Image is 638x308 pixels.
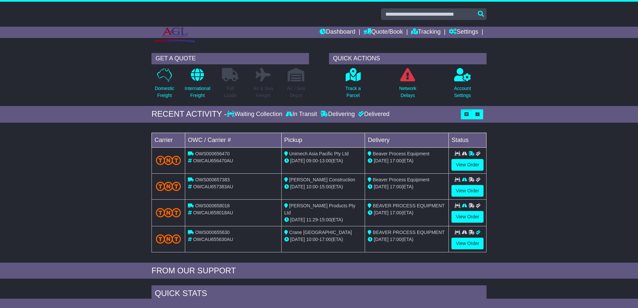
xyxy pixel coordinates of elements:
[399,68,416,103] a: NetworkDelays
[284,216,362,223] div: - (ETA)
[151,53,309,64] div: GET A QUOTE
[365,133,449,147] td: Delivery
[306,158,318,163] span: 09:00
[184,68,211,103] a: InternationalFreight
[374,184,388,189] span: [DATE]
[374,237,388,242] span: [DATE]
[289,177,355,182] span: [PERSON_NAME] Construction
[156,208,181,217] img: TNT_Domestic.png
[151,285,487,303] div: Quick Stats
[320,27,355,38] a: Dashboard
[185,85,210,99] p: International Freight
[281,133,365,147] td: Pickup
[451,159,484,171] a: View Order
[156,182,181,191] img: TNT_Domestic.png
[284,203,355,215] span: [PERSON_NAME] Products Pty Ltd
[390,237,401,242] span: 17:00
[399,85,416,99] p: Network Delays
[193,210,233,215] span: OWCAU658018AU
[306,184,318,189] span: 10:00
[319,237,331,242] span: 17:00
[287,85,305,99] p: Air / Sea Depot
[363,27,403,38] a: Quote/Book
[154,68,175,103] a: DomesticFreight
[193,158,233,163] span: OWCAU656470AU
[390,184,401,189] span: 17:00
[368,183,446,190] div: (ETA)
[152,133,185,147] td: Carrier
[319,217,331,222] span: 15:00
[319,184,331,189] span: 15:00
[345,85,361,99] p: Track a Parcel
[284,183,362,190] div: - (ETA)
[451,211,484,223] a: View Order
[289,151,349,156] span: Unimech Asia Pacific Pty Ltd
[374,158,388,163] span: [DATE]
[193,237,233,242] span: OWCAU655630AU
[156,234,181,243] img: TNT_Domestic.png
[290,158,305,163] span: [DATE]
[290,217,305,222] span: [DATE]
[374,210,388,215] span: [DATE]
[193,184,233,189] span: OWCAU657383AU
[411,27,440,38] a: Tracking
[368,157,446,164] div: (ETA)
[155,85,174,99] p: Domestic Freight
[227,111,284,118] div: Waiting Collection
[222,85,239,99] p: Full Loads
[290,184,305,189] span: [DATE]
[368,236,446,243] div: (ETA)
[284,236,362,243] div: - (ETA)
[253,85,273,99] p: Air & Sea Freight
[185,133,282,147] td: OWC / Carrier #
[449,27,478,38] a: Settings
[373,151,429,156] span: Beaver Process Equipment
[449,133,487,147] td: Status
[284,157,362,164] div: - (ETA)
[151,109,227,119] div: RECENT ACTIVITY -
[284,111,319,118] div: In Transit
[319,111,356,118] div: Delivering
[390,210,401,215] span: 17:00
[356,111,389,118] div: Delivered
[373,177,429,182] span: Beaver Process Equipment
[306,217,318,222] span: 11:29
[289,230,352,235] span: Crane [GEOGRAPHIC_DATA]
[306,237,318,242] span: 10:00
[454,85,471,99] p: Account Settings
[195,177,230,182] span: OWS000657383
[451,238,484,249] a: View Order
[329,53,487,64] div: QUICK ACTIONS
[373,230,444,235] span: BEAVER PROCESS EQUIPMENT
[368,209,446,216] div: (ETA)
[156,156,181,165] img: TNT_Domestic.png
[345,68,361,103] a: Track aParcel
[319,158,331,163] span: 13:00
[454,68,471,103] a: AccountSettings
[195,230,230,235] span: OWS000655630
[290,237,305,242] span: [DATE]
[390,158,401,163] span: 17:00
[373,203,444,208] span: BEAVER PROCESS EQUIPMENT
[151,266,487,276] div: FROM OUR SUPPORT
[195,203,230,208] span: OWS000658018
[451,185,484,197] a: View Order
[195,151,230,156] span: OWS000656470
